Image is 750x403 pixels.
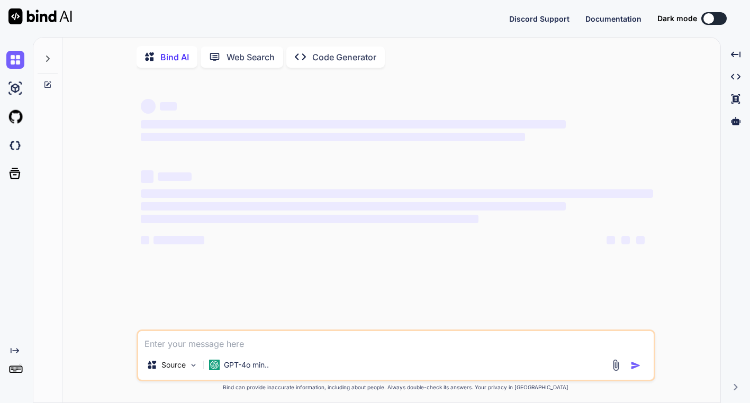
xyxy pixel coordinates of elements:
span: ‌ [141,133,525,141]
span: ‌ [141,120,566,129]
span: ‌ [141,202,566,210]
span: ‌ [141,236,149,244]
span: ‌ [636,236,645,244]
img: attachment [610,359,622,371]
p: Bind can provide inaccurate information, including about people. Always double-check its answers.... [137,383,655,391]
span: ‌ [160,102,177,111]
p: Code Generator [312,51,376,63]
img: icon [630,360,641,371]
p: GPT-4o min.. [224,360,269,370]
img: darkCloudIdeIcon [6,136,24,154]
img: Pick Models [189,361,198,370]
button: Discord Support [509,13,570,24]
span: ‌ [153,236,204,244]
span: Discord Support [509,14,570,23]
span: ‌ [141,99,156,114]
span: ‌ [141,170,153,183]
img: githubLight [6,108,24,126]
p: Web Search [227,51,275,63]
span: ‌ [621,236,630,244]
span: ‌ [607,236,615,244]
span: ‌ [158,172,192,181]
img: chat [6,51,24,69]
span: ‌ [141,189,653,198]
span: ‌ [141,215,479,223]
img: ai-studio [6,79,24,97]
button: Documentation [585,13,641,24]
img: GPT-4o mini [209,360,220,370]
span: Documentation [585,14,641,23]
p: Source [161,360,186,370]
span: Dark mode [657,13,697,24]
p: Bind AI [160,51,189,63]
img: Bind AI [8,8,72,24]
